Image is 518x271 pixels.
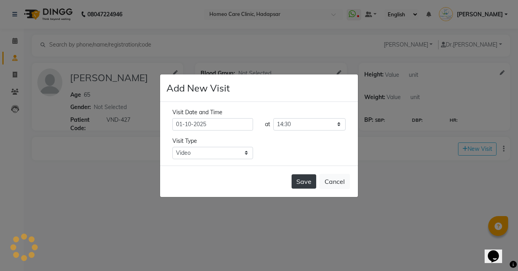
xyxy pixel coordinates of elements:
[172,118,253,131] input: select date
[319,174,350,189] button: Cancel
[166,81,230,95] h4: Add New Visit
[172,137,346,145] div: Visit Type
[172,108,346,117] div: Visit Date and Time
[265,120,270,129] div: at
[485,239,510,263] iframe: chat widget
[292,174,316,189] button: Save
